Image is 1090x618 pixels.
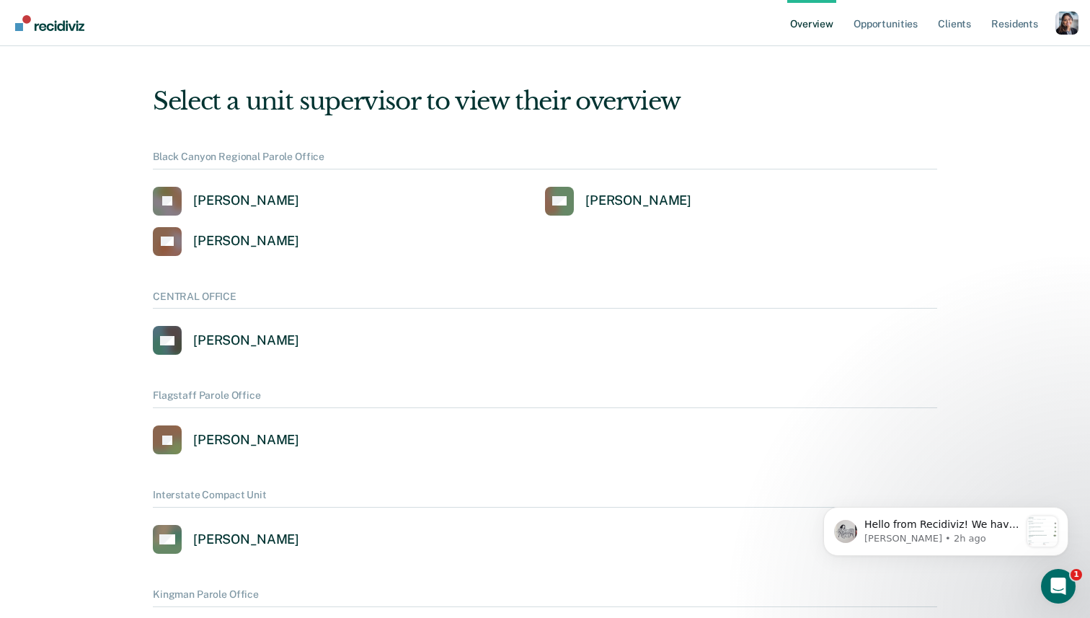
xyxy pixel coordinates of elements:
[1071,569,1082,581] span: 1
[153,425,299,454] a: [PERSON_NAME]
[545,187,691,216] a: [PERSON_NAME]
[153,389,937,408] div: Flagstaff Parole Office
[1041,569,1076,604] iframe: Intercom live chat
[153,87,937,116] div: Select a unit supervisor to view their overview
[585,193,691,209] div: [PERSON_NAME]
[153,227,299,256] a: [PERSON_NAME]
[193,193,299,209] div: [PERSON_NAME]
[63,54,218,67] p: Message from Kim, sent 2h ago
[1055,12,1078,35] button: Profile dropdown button
[153,588,937,607] div: Kingman Parole Office
[153,525,299,554] a: [PERSON_NAME]
[153,151,937,169] div: Black Canyon Regional Parole Office
[153,489,937,508] div: Interstate Compact Unit
[193,233,299,250] div: [PERSON_NAME]
[153,326,299,355] a: [PERSON_NAME]
[153,291,937,309] div: CENTRAL OFFICE
[153,187,299,216] a: [PERSON_NAME]
[193,332,299,349] div: [PERSON_NAME]
[63,40,218,511] span: Hello from Recidiviz! We have some exciting news. Officers will now have their own Overview page ...
[193,432,299,449] div: [PERSON_NAME]
[15,15,84,31] img: Recidiviz
[802,478,1090,579] iframe: Intercom notifications message
[193,531,299,548] div: [PERSON_NAME]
